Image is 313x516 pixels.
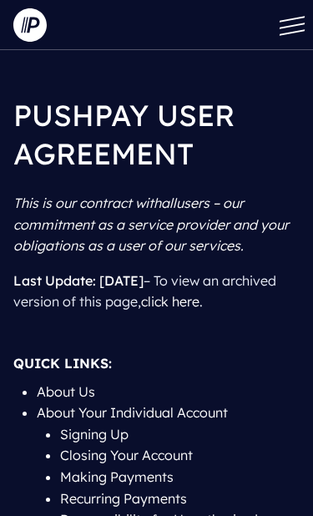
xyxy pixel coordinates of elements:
[13,83,300,186] h1: PUSHPAY USER AGREEMENT
[141,293,199,310] a: click here
[37,383,95,400] a: About Us
[13,355,112,372] strong: QUICK LINKS:
[60,426,129,443] a: Signing Up
[13,195,289,254] i: users – our commitment as a service provider and your obligations as a user of our services.
[60,468,174,485] a: Making Payments
[13,195,161,211] i: This is our contract with
[13,264,300,320] p: – To view an archived version of this page, .
[60,447,193,463] a: Closing Your Account
[37,404,228,421] a: About Your Individual Account
[161,195,176,211] i: all
[60,490,187,507] a: Recurring Payments
[13,272,144,289] span: Last Update: [DATE]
